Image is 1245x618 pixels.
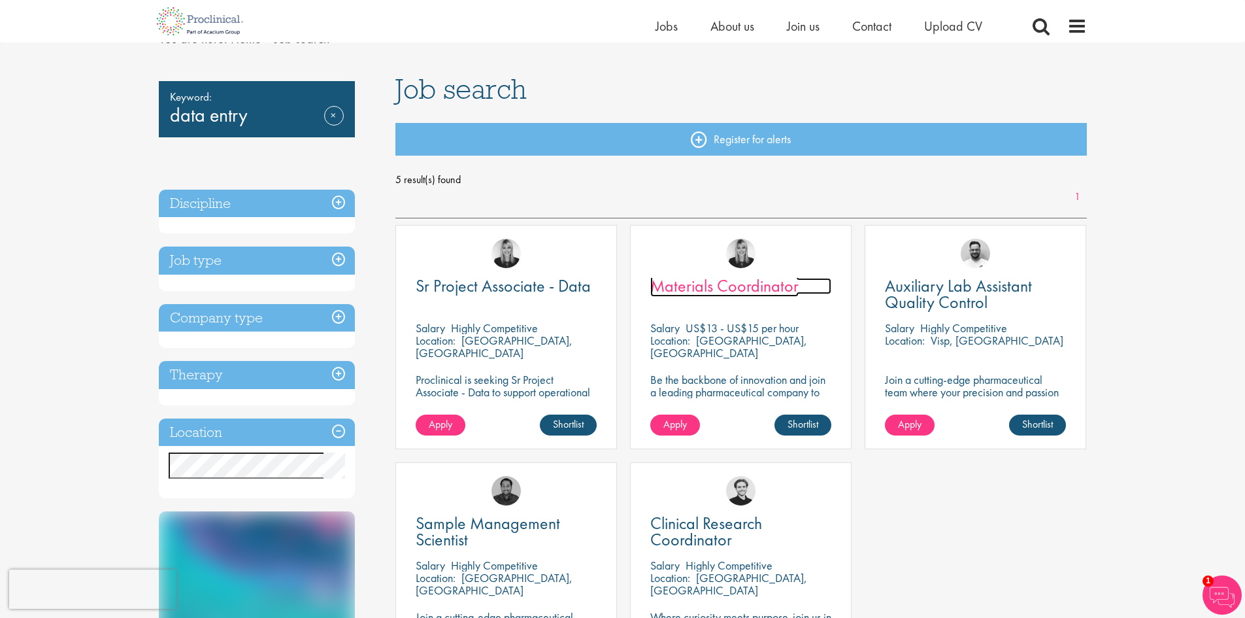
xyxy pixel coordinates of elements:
[852,18,891,35] a: Contact
[395,71,527,107] span: Job search
[395,123,1087,156] a: Register for alerts
[416,515,597,548] a: Sample Management Scientist
[650,373,831,423] p: Be the backbone of innovation and join a leading pharmaceutical company to help keep life-changin...
[170,88,344,106] span: Keyword:
[920,320,1007,335] p: Highly Competitive
[1203,575,1214,587] span: 1
[540,415,597,436] a: Shortlist
[650,333,807,360] p: [GEOGRAPHIC_DATA], [GEOGRAPHIC_DATA]
[656,18,678,35] a: Jobs
[885,373,1066,423] p: Join a cutting-edge pharmaceutical team where your precision and passion for quality will help sh...
[961,239,990,268] img: Emile De Beer
[650,275,799,297] span: Materials Coordinator
[650,320,680,335] span: Salary
[1203,575,1242,615] img: Chatbot
[924,18,982,35] a: Upload CV
[726,239,755,268] img: Janelle Jones
[650,570,807,598] p: [GEOGRAPHIC_DATA], [GEOGRAPHIC_DATA]
[416,570,456,585] span: Location:
[710,18,754,35] a: About us
[885,275,1032,313] span: Auxiliary Lab Assistant Quality Control
[416,558,445,573] span: Salary
[416,333,573,360] p: [GEOGRAPHIC_DATA], [GEOGRAPHIC_DATA]
[159,247,355,275] h3: Job type
[416,278,597,294] a: Sr Project Associate - Data
[663,417,687,431] span: Apply
[650,415,700,436] a: Apply
[885,333,925,348] span: Location:
[429,417,452,431] span: Apply
[686,558,772,573] p: Highly Competitive
[451,320,538,335] p: Highly Competitive
[650,512,762,551] span: Clinical Research Coordinator
[885,415,935,436] a: Apply
[1068,190,1087,205] a: 1
[159,81,355,137] div: data entry
[650,570,690,585] span: Location:
[324,106,344,144] a: Remove
[885,278,1066,311] a: Auxiliary Lab Assistant Quality Control
[650,515,831,548] a: Clinical Research Coordinator
[416,570,573,598] p: [GEOGRAPHIC_DATA], [GEOGRAPHIC_DATA]
[416,512,560,551] span: Sample Management Scientist
[159,304,355,332] h3: Company type
[931,333,1063,348] p: Visp, [GEOGRAPHIC_DATA]
[491,476,521,506] img: Mike Raletz
[650,333,690,348] span: Location:
[416,275,591,297] span: Sr Project Associate - Data
[416,320,445,335] span: Salary
[416,333,456,348] span: Location:
[774,415,831,436] a: Shortlist
[159,419,355,447] h3: Location
[898,417,921,431] span: Apply
[650,278,831,294] a: Materials Coordinator
[885,320,914,335] span: Salary
[1009,415,1066,436] a: Shortlist
[787,18,820,35] a: Join us
[451,558,538,573] p: Highly Competitive
[9,570,176,609] iframe: reCAPTCHA
[395,170,1087,190] span: 5 result(s) found
[159,361,355,389] h3: Therapy
[686,320,799,335] p: US$13 - US$15 per hour
[491,239,521,268] img: Janelle Jones
[650,558,680,573] span: Salary
[416,373,597,436] p: Proclinical is seeking Sr Project Associate - Data to support operational and data management act...
[726,476,755,506] img: Nico Kohlwes
[159,190,355,218] h3: Discipline
[416,415,465,436] a: Apply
